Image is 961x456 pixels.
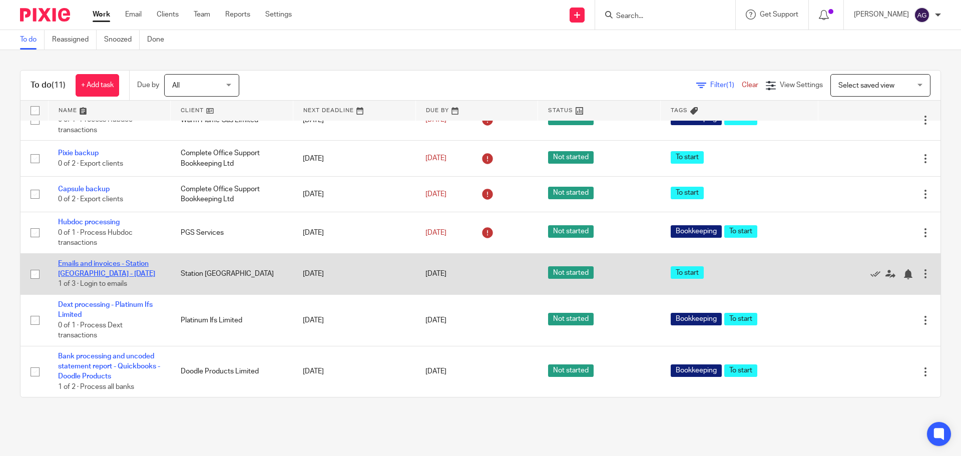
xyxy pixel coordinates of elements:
[58,229,133,247] span: 0 of 1 · Process Hubdoc transactions
[171,212,293,253] td: PGS Services
[52,81,66,89] span: (11)
[671,187,704,199] span: To start
[58,186,110,193] a: Capsule backup
[425,368,446,375] span: [DATE]
[615,12,705,21] input: Search
[147,30,172,50] a: Done
[58,196,123,203] span: 0 of 2 · Export clients
[104,30,140,50] a: Snoozed
[671,313,722,325] span: Bookkeeping
[171,176,293,212] td: Complete Office Support Bookkeeping Ltd
[171,141,293,176] td: Complete Office Support Bookkeeping Ltd
[52,30,97,50] a: Reassigned
[293,212,415,253] td: [DATE]
[265,10,292,20] a: Settings
[671,225,722,238] span: Bookkeeping
[914,7,930,23] img: svg%3E
[425,117,446,124] span: [DATE]
[425,270,446,277] span: [DATE]
[425,317,446,324] span: [DATE]
[671,108,688,113] span: Tags
[58,322,123,339] span: 0 of 1 · Process Dext transactions
[293,294,415,346] td: [DATE]
[31,80,66,91] h1: To do
[172,82,180,89] span: All
[724,225,757,238] span: To start
[548,266,594,279] span: Not started
[548,364,594,377] span: Not started
[194,10,210,20] a: Team
[726,82,734,89] span: (1)
[293,253,415,294] td: [DATE]
[671,364,722,377] span: Bookkeeping
[225,10,250,20] a: Reports
[293,346,415,397] td: [DATE]
[425,229,446,236] span: [DATE]
[58,281,127,288] span: 1 of 3 · Login to emails
[710,82,742,89] span: Filter
[20,30,45,50] a: To do
[425,155,446,162] span: [DATE]
[58,219,120,226] a: Hubdoc processing
[157,10,179,20] a: Clients
[870,269,885,279] a: Mark as done
[854,10,909,20] p: [PERSON_NAME]
[58,383,134,390] span: 1 of 2 · Process all banks
[58,301,153,318] a: Dext processing - Platinum Ifs Limited
[125,10,142,20] a: Email
[548,151,594,164] span: Not started
[20,8,70,22] img: Pixie
[760,11,798,18] span: Get Support
[58,150,99,157] a: Pixie backup
[58,353,160,380] a: Bank processing and uncoded statement report - Quickbooks - Doodle Products
[671,266,704,279] span: To start
[93,10,110,20] a: Work
[780,82,823,89] span: View Settings
[171,253,293,294] td: Station [GEOGRAPHIC_DATA]
[137,80,159,90] p: Due by
[742,82,758,89] a: Clear
[548,313,594,325] span: Not started
[171,346,293,397] td: Doodle Products Limited
[425,191,446,198] span: [DATE]
[76,74,119,97] a: + Add task
[838,82,894,89] span: Select saved view
[724,364,757,377] span: To start
[58,260,155,277] a: Emails and invoices - Station [GEOGRAPHIC_DATA] - [DATE]
[293,141,415,176] td: [DATE]
[548,187,594,199] span: Not started
[293,176,415,212] td: [DATE]
[724,313,757,325] span: To start
[171,294,293,346] td: Platinum Ifs Limited
[548,225,594,238] span: Not started
[58,160,123,167] span: 0 of 2 · Export clients
[671,151,704,164] span: To start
